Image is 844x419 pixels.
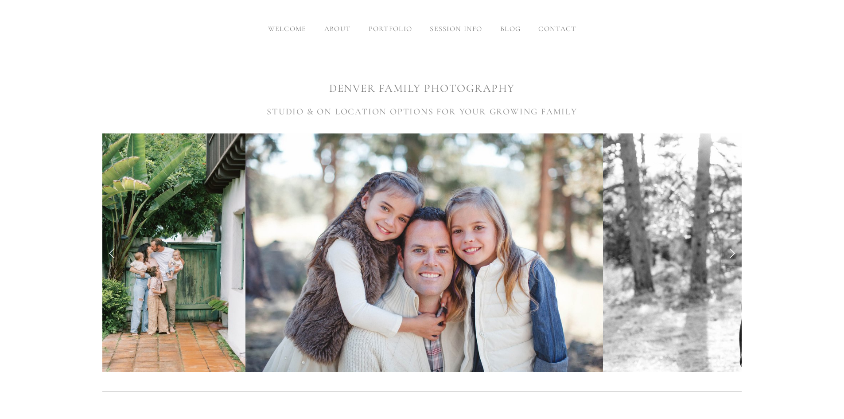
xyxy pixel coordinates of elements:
[245,133,603,372] img: daddy-and-daughters.jpg
[268,24,307,33] a: welcome
[324,24,350,33] label: about
[369,24,412,33] label: portfolio
[102,81,742,96] h1: DENVER FAMILY PHOTOGRAPHY
[102,105,742,118] h3: STUDIO & ON LOCATION OPTIONS FOR YOUR GROWING FAMILY
[102,239,122,266] a: Previous Slide
[722,239,742,266] a: Next Slide
[67,133,245,372] img: family-in-santa-barbara.jpg
[430,24,482,33] label: session info
[500,24,521,33] a: blog
[538,24,576,33] a: contact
